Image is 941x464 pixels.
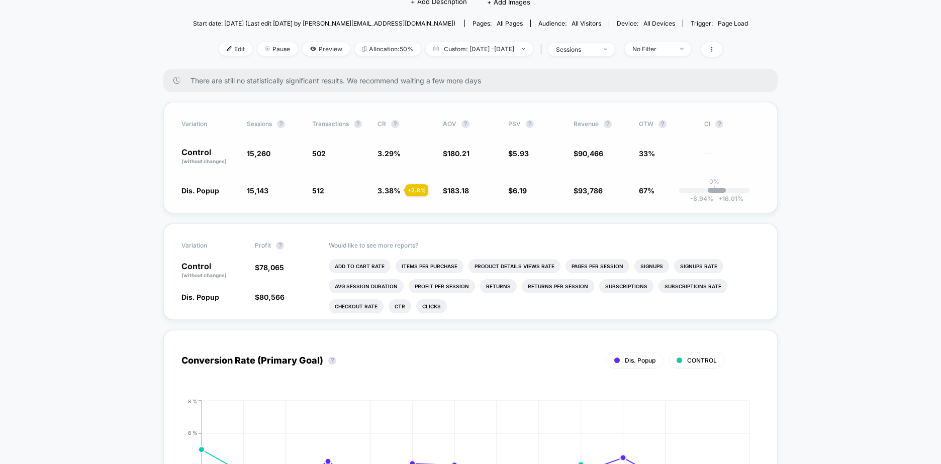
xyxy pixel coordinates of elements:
[704,151,760,165] span: ---
[329,279,404,293] li: Avg Session Duration
[181,262,245,279] p: Control
[634,259,669,273] li: Signups
[709,178,719,185] p: 0%
[396,259,463,273] li: Items Per Purchase
[704,120,760,128] span: CI
[255,242,271,249] span: Profit
[578,149,603,158] span: 90,466
[328,357,336,365] button: ?
[227,46,232,51] img: edit
[181,120,237,128] span: Variation
[473,20,523,27] div: Pages:
[247,120,272,128] span: Sessions
[277,120,285,128] button: ?
[713,195,743,202] span: 16.01 %
[378,186,401,195] span: 3.38 %
[461,120,469,128] button: ?
[643,20,675,27] span: all devices
[480,279,517,293] li: Returns
[255,263,284,272] span: $
[632,45,673,53] div: No Filter
[219,42,252,56] span: Edit
[426,42,533,56] span: Custom: [DATE] - [DATE]
[247,149,270,158] span: 15,260
[538,42,548,57] span: |
[355,42,421,56] span: Allocation: 50%
[443,149,469,158] span: $
[409,279,475,293] li: Profit Per Session
[522,279,594,293] li: Returns Per Session
[538,20,601,27] div: Audience:
[574,186,603,195] span: $
[513,186,527,195] span: 6.19
[378,149,401,158] span: 3.29 %
[255,293,285,301] span: $
[447,186,469,195] span: 183.18
[713,185,715,193] p: |
[609,20,683,27] span: Device:
[658,279,727,293] li: Subscriptions Rate
[405,184,428,196] div: + 2.8 %
[556,46,596,53] div: sessions
[362,46,366,52] img: rebalance
[604,48,607,50] img: end
[329,299,384,313] li: Checkout Rate
[329,259,391,273] li: Add To Cart Rate
[566,259,629,273] li: Pages Per Session
[416,299,447,313] li: Clicks
[680,48,684,50] img: end
[247,186,268,195] span: 15,143
[718,20,748,27] span: Page Load
[433,46,439,51] img: calendar
[572,20,601,27] span: All Visitors
[312,120,349,128] span: Transactions
[715,120,723,128] button: ?
[354,120,362,128] button: ?
[257,42,298,56] span: Pause
[599,279,653,293] li: Subscriptions
[259,293,285,301] span: 80,566
[181,242,237,250] span: Variation
[497,20,523,27] span: all pages
[639,186,654,195] span: 67%
[578,186,603,195] span: 93,786
[181,158,227,164] span: (without changes)
[468,259,560,273] li: Product Details Views Rate
[181,186,219,195] span: Dis. Popup
[389,299,411,313] li: Ctr
[193,20,455,27] span: Start date: [DATE] (Last edit [DATE] by [PERSON_NAME][EMAIL_ADDRESS][DOMAIN_NAME])
[508,120,521,128] span: PSV
[303,42,350,56] span: Preview
[639,149,655,158] span: 33%
[639,120,694,128] span: OTW
[604,120,612,128] button: ?
[378,120,386,128] span: CR
[574,149,603,158] span: $
[658,120,667,128] button: ?
[181,293,219,301] span: Dis. Popup
[443,120,456,128] span: AOV
[188,430,198,436] tspan: 6 %
[181,148,237,165] p: Control
[691,20,748,27] div: Trigger:
[265,46,270,51] img: end
[526,120,534,128] button: ?
[443,186,469,195] span: $
[674,259,723,273] li: Signups Rate
[259,263,284,272] span: 78,065
[508,149,529,158] span: $
[312,186,324,195] span: 512
[522,48,525,50] img: end
[508,186,527,195] span: $
[625,357,655,364] span: Dis. Popup
[574,120,599,128] span: Revenue
[391,120,399,128] button: ?
[181,272,227,278] span: (without changes)
[188,398,198,404] tspan: 8 %
[447,149,469,158] span: 180.21
[276,242,284,250] button: ?
[329,242,760,249] p: Would like to see more reports?
[718,195,722,202] span: +
[312,149,326,158] span: 502
[687,357,717,364] span: CONTROL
